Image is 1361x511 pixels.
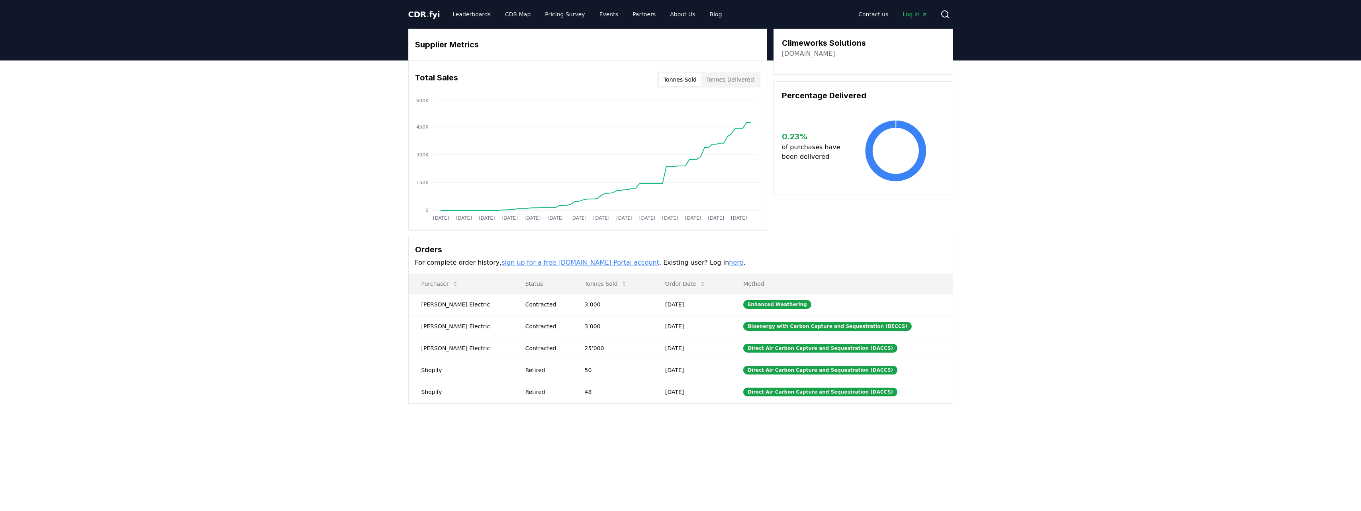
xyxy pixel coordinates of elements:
td: [DATE] [652,315,730,337]
button: Tonnes Sold [578,276,633,292]
a: Partners [626,7,662,21]
button: Tonnes Sold [659,73,701,86]
a: Events [593,7,625,21]
a: CDR Map [499,7,537,21]
a: sign up for a free [DOMAIN_NAME] Portal account [501,259,659,266]
td: [PERSON_NAME] Electric [409,337,513,359]
a: Leaderboards [446,7,497,21]
tspan: [DATE] [478,215,495,221]
a: Contact us [852,7,895,21]
td: [DATE] [652,359,730,381]
div: Bioenergy with Carbon Capture and Sequestration (BECCS) [743,322,912,331]
div: Direct Air Carbon Capture and Sequestration (DACCS) [743,344,897,353]
a: Log in [896,7,934,21]
tspan: 150K [416,180,429,185]
td: Shopify [409,381,513,403]
tspan: [DATE] [456,215,472,221]
tspan: [DATE] [524,215,540,221]
nav: Main [852,7,934,21]
p: Method [737,280,946,288]
div: Enhanced Weathering [743,300,811,309]
tspan: [DATE] [639,215,655,221]
tspan: [DATE] [730,215,747,221]
tspan: 300K [416,152,429,158]
p: Status [519,280,566,288]
tspan: [DATE] [662,215,678,221]
td: [PERSON_NAME] Electric [409,293,513,315]
button: Order Date [659,276,712,292]
tspan: 450K [416,124,429,130]
div: Contracted [525,300,566,308]
td: [DATE] [652,381,730,403]
p: of purchases have been delivered [782,142,847,162]
tspan: [DATE] [616,215,633,221]
td: [PERSON_NAME] Electric [409,315,513,337]
div: Direct Air Carbon Capture and Sequestration (DACCS) [743,366,897,374]
button: Purchaser [415,276,465,292]
td: 50 [572,359,652,381]
div: Retired [525,366,566,374]
div: Contracted [525,344,566,352]
tspan: [DATE] [433,215,449,221]
tspan: 600K [416,98,429,103]
td: 3’000 [572,315,652,337]
td: 48 [572,381,652,403]
h3: Orders [415,244,946,255]
a: About Us [664,7,701,21]
h3: Climeworks Solutions [782,37,866,49]
td: [DATE] [652,293,730,315]
button: Tonnes Delivered [701,73,759,86]
h3: Total Sales [415,72,458,88]
tspan: [DATE] [685,215,701,221]
tspan: [DATE] [570,215,587,221]
h3: Percentage Delivered [782,90,945,101]
a: CDR.fyi [408,9,440,20]
td: Shopify [409,359,513,381]
div: Retired [525,388,566,396]
tspan: [DATE] [708,215,724,221]
h3: 0.23 % [782,131,847,142]
td: 25’000 [572,337,652,359]
a: here [729,259,743,266]
tspan: [DATE] [593,215,609,221]
a: [DOMAIN_NAME] [782,49,835,59]
td: 3’000 [572,293,652,315]
span: CDR fyi [408,10,440,19]
span: Log in [903,10,927,18]
span: . [426,10,429,19]
nav: Main [446,7,728,21]
div: Contracted [525,322,566,330]
td: [DATE] [652,337,730,359]
tspan: 0 [425,208,429,213]
p: For complete order history, . Existing user? Log in . [415,258,946,267]
tspan: [DATE] [547,215,564,221]
h3: Supplier Metrics [415,39,760,51]
div: Direct Air Carbon Capture and Sequestration (DACCS) [743,388,897,396]
a: Blog [703,7,728,21]
a: Pricing Survey [539,7,591,21]
tspan: [DATE] [501,215,518,221]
